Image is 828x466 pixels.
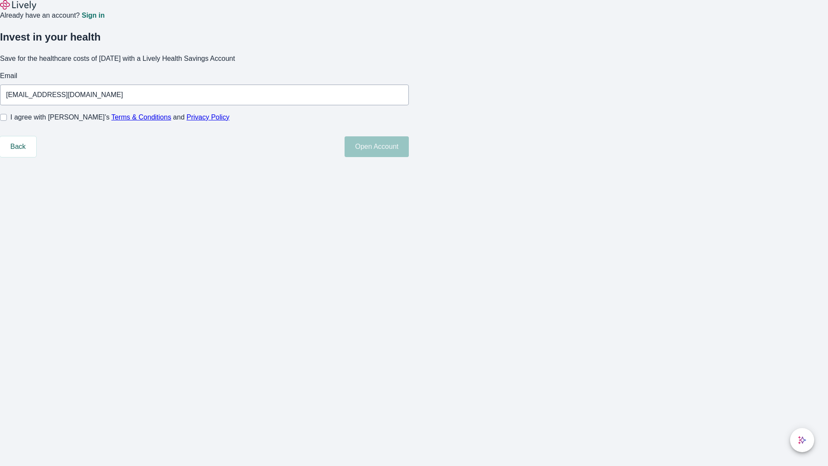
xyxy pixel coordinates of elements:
a: Privacy Policy [187,113,230,121]
a: Terms & Conditions [111,113,171,121]
span: I agree with [PERSON_NAME]’s and [10,112,229,123]
button: chat [790,428,814,452]
svg: Lively AI Assistant [798,436,806,444]
a: Sign in [82,12,104,19]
